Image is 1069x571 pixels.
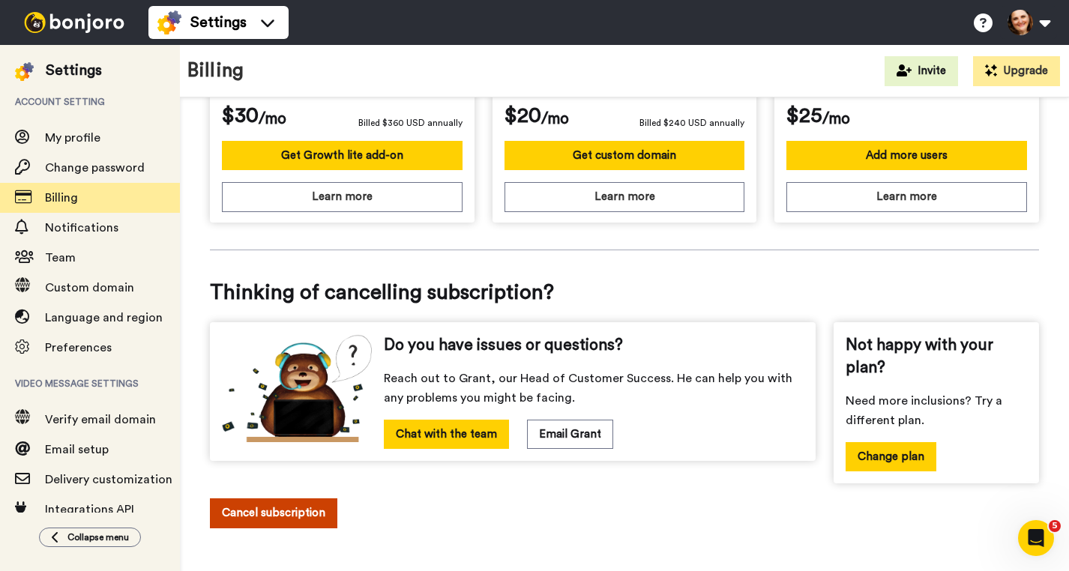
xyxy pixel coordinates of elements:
span: Preferences [45,342,112,354]
span: Billed $240 USD annually [639,115,744,130]
button: Email Grant [527,420,613,449]
button: Learn more [505,182,745,211]
span: $20 [505,100,541,130]
span: Collapse menu [67,531,129,543]
span: My profile [45,132,100,144]
div: Settings [46,60,102,81]
span: /mo [822,108,850,130]
img: settings-colored.svg [15,62,34,81]
span: $25 [786,100,822,130]
img: bj-logo-header-white.svg [18,12,130,33]
h1: Billing [187,60,244,82]
span: Settings [190,12,247,33]
span: Not happy with your plan? [846,334,1027,379]
span: Thinking of cancelling subscription? [210,277,1039,307]
span: Email setup [45,444,109,456]
img: settings-colored.svg [157,10,181,34]
button: Add more users [786,141,1027,170]
iframe: Intercom live chat [1018,520,1054,556]
button: Change plan [846,442,936,471]
span: /mo [541,108,569,130]
button: Chat with the team [384,420,509,449]
button: Learn more [222,182,463,211]
button: Get custom domain [505,141,745,170]
span: Billed $360 USD annually [358,115,463,130]
button: Cancel subscription [210,498,337,528]
span: Reach out to Grant, our Head of Customer Success. He can help you with any problems you might be ... [384,369,804,408]
button: Learn more [786,182,1027,211]
span: Change password [45,162,145,174]
button: Collapse menu [39,528,141,547]
span: Team [45,252,76,264]
a: Cancel subscription [210,498,1039,550]
span: Billing [45,192,78,204]
button: Upgrade [973,56,1060,86]
button: Get Growth lite add-on [222,141,463,170]
span: Delivery customization [45,474,172,486]
span: 5 [1049,520,1061,532]
span: Need more inclusions? Try a different plan. [846,391,1027,430]
span: Custom domain [45,282,134,294]
button: Invite [885,56,958,86]
span: Integrations API [45,504,134,516]
span: Notifications [45,222,118,234]
span: Do you have issues or questions? [384,334,623,357]
span: Language and region [45,312,163,324]
span: $30 [222,100,259,130]
span: Verify email domain [45,414,156,426]
span: /mo [259,108,286,130]
img: cs-bear.png [222,334,372,442]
